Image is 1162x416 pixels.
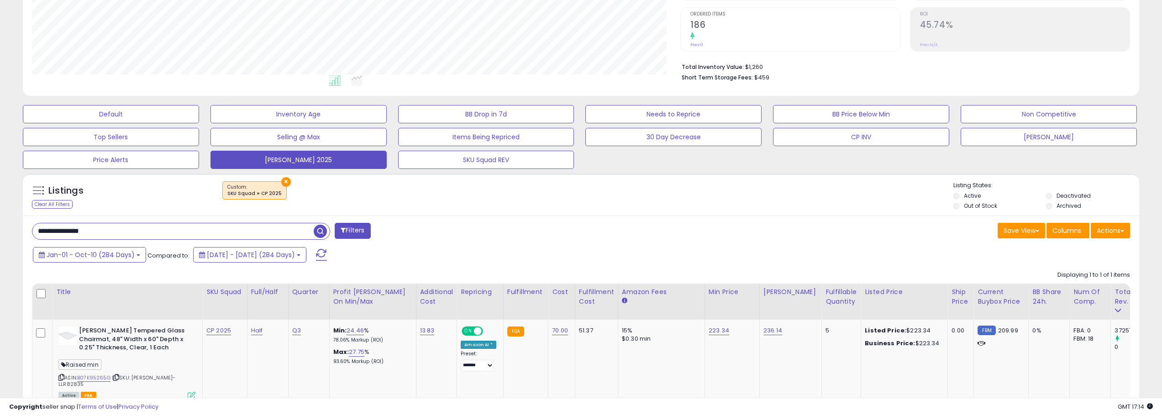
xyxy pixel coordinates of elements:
[333,358,409,365] p: 93.60% Markup (ROI)
[281,177,291,187] button: ×
[335,223,370,239] button: Filters
[1032,287,1066,306] div: BB Share 24h.
[463,327,474,335] span: ON
[1057,271,1130,279] div: Displaying 1 to 1 of 1 items
[952,287,970,306] div: Ship Price
[118,402,158,411] a: Privacy Policy
[998,223,1045,238] button: Save View
[690,42,703,47] small: Prev: 0
[920,42,938,47] small: Prev: N/A
[978,287,1025,306] div: Current Buybox Price
[622,287,701,297] div: Amazon Fees
[552,326,568,335] a: 70.00
[690,12,900,17] span: Ordered Items
[347,326,364,335] a: 24.46
[763,287,818,297] div: [PERSON_NAME]
[58,359,101,370] span: Raised min
[1115,343,1151,351] div: 0
[333,326,347,335] b: Min:
[1032,326,1062,335] div: 0%
[251,326,263,335] a: Half
[865,339,915,348] b: Business Price:
[9,403,158,411] div: seller snap | |
[682,74,753,81] b: Short Term Storage Fees:
[251,287,284,297] div: Full/Half
[461,341,496,349] div: Amazon AI *
[961,128,1137,146] button: [PERSON_NAME]
[682,63,744,71] b: Total Inventory Value:
[210,105,387,123] button: Inventory Age
[461,287,500,297] div: Repricing
[865,339,941,348] div: $223.34
[507,326,524,337] small: FBA
[585,128,762,146] button: 30 Day Decrease
[77,374,110,382] a: B07K95265G
[398,128,574,146] button: Items Being Repriced
[825,326,854,335] div: 5
[227,190,282,197] div: SKU Squad = CP 2025
[998,326,1018,335] span: 209.99
[825,287,857,306] div: Fulfillable Quantity
[33,247,146,263] button: Jan-01 - Oct-10 (284 Days)
[1073,326,1104,335] div: FBA: 0
[754,73,769,82] span: $459
[349,348,364,357] a: 27.75
[579,326,611,335] div: 51.37
[193,247,306,263] button: [DATE] - [DATE] (284 Days)
[398,105,574,123] button: BB Drop in 7d
[682,61,1123,72] li: $1,260
[78,402,117,411] a: Terms of Use
[461,351,496,371] div: Preset:
[952,326,967,335] div: 0.00
[773,128,949,146] button: CP INV
[1073,287,1107,306] div: Num of Comp.
[420,326,435,335] a: 13.83
[32,200,73,209] div: Clear All Filters
[333,326,409,343] div: %
[961,105,1137,123] button: Non Competitive
[953,181,1139,190] p: Listing States:
[288,284,329,320] th: CSV column name: cust_attr_10_Quarter
[58,374,175,388] span: | SKU: [PERSON_NAME]-LLR82835
[210,128,387,146] button: Selling @ Max
[920,20,1130,32] h2: 45.74%
[978,326,995,335] small: FBM
[333,287,412,306] div: Profit [PERSON_NAME] on Min/Max
[507,287,544,297] div: Fulfillment
[292,326,301,335] a: Q3
[482,327,496,335] span: OFF
[147,251,189,260] span: Compared to:
[398,151,574,169] button: SKU Squad REV
[333,337,409,343] p: 78.06% Markup (ROI)
[1073,335,1104,343] div: FBM: 18
[865,326,906,335] b: Listed Price:
[709,326,729,335] a: 223.34
[1057,192,1091,200] label: Deactivated
[865,326,941,335] div: $223.34
[865,287,944,297] div: Listed Price
[9,402,42,411] strong: Copyright
[622,326,698,335] div: 15%
[1118,402,1153,411] span: 2025-10-10 17:14 GMT
[203,284,247,320] th: CSV column name: cust_attr_8_SKU Squad
[47,250,135,259] span: Jan-01 - Oct-10 (284 Days)
[773,105,949,123] button: BB Price Below Min
[1091,223,1130,238] button: Actions
[579,287,614,306] div: Fulfillment Cost
[23,128,199,146] button: Top Sellers
[1057,202,1081,210] label: Archived
[58,326,77,345] img: 21TrtWzY3eL._SL40_.jpg
[709,287,756,297] div: Min Price
[56,287,199,297] div: Title
[964,202,997,210] label: Out of Stock
[210,151,387,169] button: [PERSON_NAME] 2025
[1046,223,1089,238] button: Columns
[23,151,199,169] button: Price Alerts
[79,326,190,354] b: [PERSON_NAME] Tempered Glass Chairmat, 48" Width x 60" Depth x 0.25" Thickness, Clear, 1 Each
[227,184,282,197] span: Custom:
[552,287,571,297] div: Cost
[1115,287,1148,306] div: Total Rev.
[292,287,326,297] div: Quarter
[585,105,762,123] button: Needs to Reprice
[920,12,1130,17] span: ROI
